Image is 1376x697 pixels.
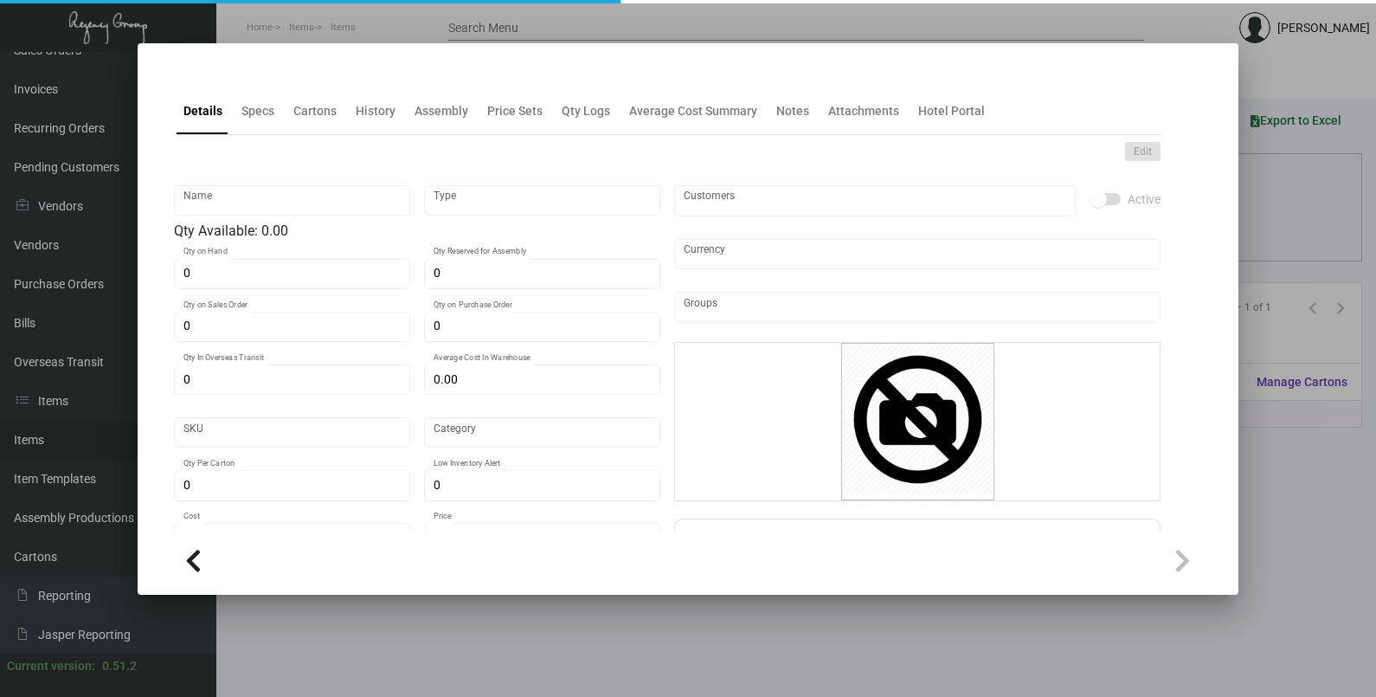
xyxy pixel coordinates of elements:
[183,102,222,120] div: Details
[1134,145,1152,159] span: Edit
[629,102,757,120] div: Average Cost Summary
[776,102,809,120] div: Notes
[1125,142,1161,161] button: Edit
[562,102,610,120] div: Qty Logs
[487,102,543,120] div: Price Sets
[102,657,137,675] div: 0.51.2
[415,102,468,120] div: Assembly
[828,102,899,120] div: Attachments
[356,102,395,120] div: History
[174,221,660,242] div: Qty Available: 0.00
[293,102,337,120] div: Cartons
[918,102,985,120] div: Hotel Portal
[7,657,95,675] div: Current version:
[684,194,1067,208] input: Add new..
[684,300,1152,314] input: Add new..
[1128,189,1161,210] span: Active
[241,102,274,120] div: Specs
